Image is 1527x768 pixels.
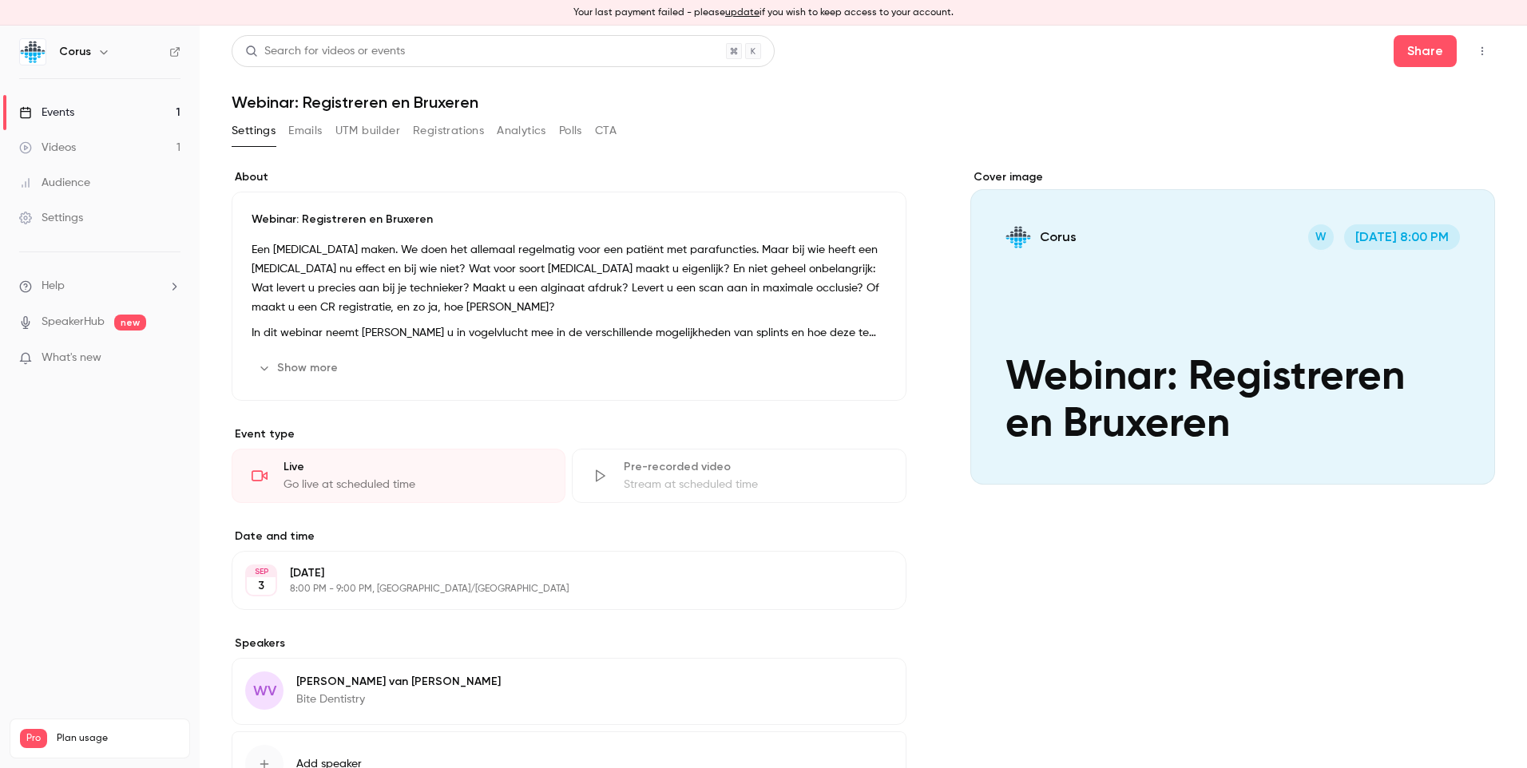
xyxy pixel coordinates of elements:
[595,118,617,144] button: CTA
[247,566,276,577] div: SEP
[970,169,1495,185] label: Cover image
[252,323,886,342] p: In dit webinar neemt [PERSON_NAME] u in vogelvlucht mee in de verschillende mogelijkheden van spl...
[19,278,180,295] li: help-dropdown-opener
[970,169,1495,485] section: Cover image
[232,93,1495,112] h1: Webinar: Registreren en Bruxeren
[232,169,906,185] label: About
[232,426,906,442] p: Event type
[232,635,906,651] label: Speakers
[559,118,582,144] button: Polls
[252,212,886,228] p: Webinar: Registreren en Bruxeren
[253,680,276,702] span: WV
[573,6,954,20] p: Your last payment failed - please if you wish to keep access to your account.
[284,477,545,493] div: Go live at scheduled time
[42,278,65,295] span: Help
[232,449,565,503] div: LiveGo live at scheduled time
[57,732,180,745] span: Plan usage
[288,118,322,144] button: Emails
[232,528,906,544] label: Date and time
[42,350,101,366] span: What's new
[413,118,484,144] button: Registrations
[497,118,546,144] button: Analytics
[296,674,501,690] p: [PERSON_NAME] van [PERSON_NAME]
[19,175,90,191] div: Audience
[245,43,405,60] div: Search for videos or events
[19,140,76,156] div: Videos
[20,729,47,748] span: Pro
[335,118,400,144] button: UTM builder
[252,240,886,317] p: Een [MEDICAL_DATA] maken. We doen het allemaal regelmatig voor een patiënt met parafuncties. Maar...
[624,459,886,475] div: Pre-recorded video
[20,39,46,65] img: Corus
[284,459,545,475] div: Live
[232,658,906,725] div: WV[PERSON_NAME] van [PERSON_NAME]Bite Dentistry
[572,449,906,503] div: Pre-recorded videoStream at scheduled time
[19,210,83,226] div: Settings
[19,105,74,121] div: Events
[290,565,822,581] p: [DATE]
[42,314,105,331] a: SpeakerHub
[232,118,276,144] button: Settings
[114,315,146,331] span: new
[59,44,91,60] h6: Corus
[1394,35,1457,67] button: Share
[252,355,347,381] button: Show more
[258,578,264,594] p: 3
[624,477,886,493] div: Stream at scheduled time
[290,583,822,596] p: 8:00 PM - 9:00 PM, [GEOGRAPHIC_DATA]/[GEOGRAPHIC_DATA]
[725,6,760,20] button: update
[296,691,501,707] p: Bite Dentistry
